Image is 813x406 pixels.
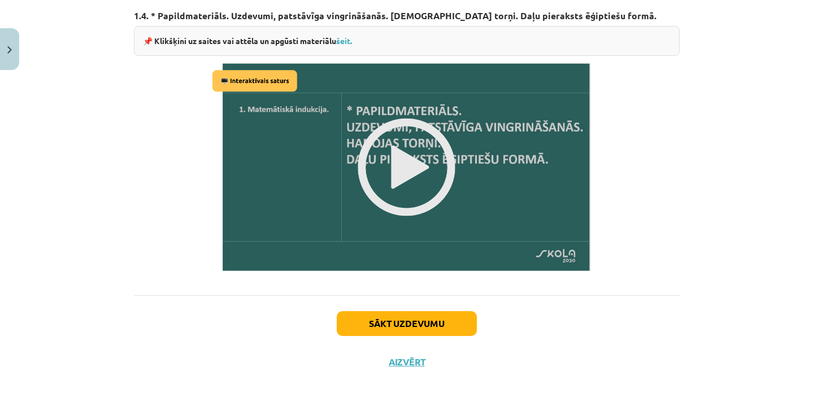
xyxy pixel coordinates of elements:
[337,311,477,336] button: Sākt uzdevumu
[134,10,657,21] strong: 1.4. * Papildmateriāls. Uzdevumi, patstāvīga vingrināšanās. [DEMOGRAPHIC_DATA] torņi. Daļu pierak...
[7,46,12,54] img: icon-close-lesson-0947bae3869378f0d4975bcd49f059093ad1ed9edebbc8119c70593378902aed.svg
[143,36,352,46] strong: 📌 Klikšķini uz saites vai attēla un apgūsti materiālu
[336,36,352,46] a: šeit.
[385,356,428,368] button: Aizvērt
